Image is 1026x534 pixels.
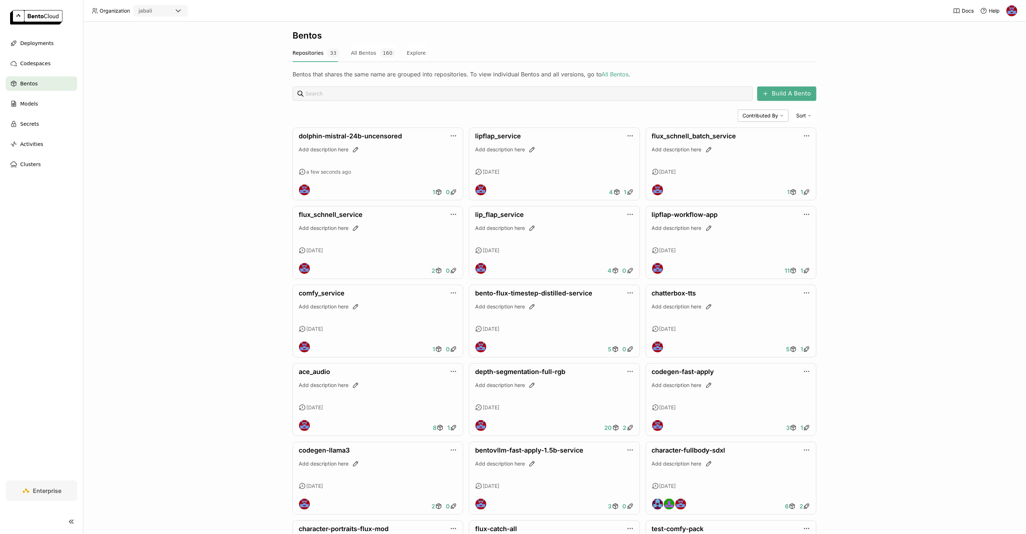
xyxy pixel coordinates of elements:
span: [DATE] [483,326,499,332]
a: codegen-fast-apply [652,368,714,375]
div: Add description here [475,224,633,232]
a: Clusters [6,157,77,172]
span: Secrets [20,120,39,128]
img: Jhonatan Oliveira [299,420,310,431]
span: Enterprise [33,487,62,494]
div: Add description here [475,460,633,467]
div: Bentos [293,30,816,41]
span: 0 [446,503,450,510]
span: Deployments [20,39,54,48]
a: 3 [784,420,799,435]
img: Jhonatan Oliveira [652,342,663,352]
span: Clusters [20,160,41,169]
span: 11 [785,267,790,274]
span: 1 [433,346,435,353]
a: 1 [622,185,636,199]
span: [DATE] [659,247,676,254]
span: Organization [100,8,130,14]
input: Search [306,87,749,101]
span: 33 [327,48,339,58]
a: 4 [608,185,622,199]
div: Add description here [475,382,633,389]
a: 1 [446,420,459,435]
span: [DATE] [659,169,676,175]
span: Docs [962,8,974,14]
a: 1 [799,420,812,435]
a: lipflap-workflow-app [652,211,718,218]
span: Contributed By [742,112,778,119]
a: character-fullbody-sdxl [652,446,725,454]
span: [DATE] [659,483,676,489]
a: 1 [799,185,812,199]
div: Add description here [475,303,633,310]
a: Models [6,97,77,111]
a: bento-flux-timestep-distilled-service [475,289,592,297]
div: Bentos that shares the same name are grouped into repositories. To view individual Bentos and all... [293,71,816,78]
a: 2 [430,499,444,513]
a: chatterbox-tts [652,289,696,297]
div: Add description here [652,224,810,232]
span: [DATE] [306,326,323,332]
span: 4 [608,267,612,274]
span: 1 [433,188,435,196]
img: Jhonatan Oliveira [299,342,310,352]
span: [DATE] [483,404,499,411]
a: 1 [785,185,799,199]
a: 11 [783,263,799,278]
span: [DATE] [483,483,499,489]
span: 2 [799,503,803,510]
div: Add description here [652,460,810,467]
img: Jhonatan Oliveira [475,499,486,509]
button: All Bentos [351,44,395,62]
div: Add description here [299,146,457,153]
a: 4 [606,263,621,278]
a: 0 [621,342,636,356]
a: comfy_service [299,289,345,297]
a: Enterprise [6,481,77,501]
span: 4 [609,188,613,196]
span: 1 [787,188,790,196]
span: [DATE] [483,247,499,254]
span: 0 [446,346,450,353]
a: 5 [606,342,621,356]
a: depth-segmentation-full-rgb [475,368,565,375]
span: [DATE] [483,169,499,175]
a: 0 [621,499,636,513]
span: 1 [801,346,803,353]
a: Bentos [6,76,77,91]
a: 0 [621,263,636,278]
span: 5 [786,346,790,353]
img: Jiang [652,499,663,509]
span: 6 [785,503,789,510]
a: 20 [603,420,621,435]
a: 2 [430,263,444,278]
img: Jhonatan Oliveira [652,263,663,274]
a: 5 [784,342,799,356]
button: Repositories [293,44,339,62]
a: flux_schnell_batch_service [652,132,736,140]
img: Jhonatan Oliveira [675,499,686,509]
span: Activities [20,140,43,148]
a: 1 [431,342,444,356]
a: Codespaces [6,56,77,71]
span: Sort [796,112,806,119]
img: Jhonatan Oliveira [299,499,310,509]
a: 0 [444,499,459,513]
input: Selected jabali. [153,8,154,15]
div: Sort [792,110,816,122]
span: 2 [431,267,435,274]
a: lipflap_service [475,132,521,140]
a: flux-catch-all [475,525,517,533]
span: [DATE] [306,483,323,489]
div: Add description here [299,382,457,389]
a: 1 [799,342,812,356]
button: Build A Bento [757,86,816,101]
span: Codespaces [20,59,51,68]
img: Jhonatan Oliveira [299,184,310,195]
a: All Bentos [601,71,628,78]
img: Jhonatan Oliveira [652,184,663,195]
a: bentovllm-fast-apply-1.5b-service [475,446,583,454]
span: 1 [801,424,803,431]
a: Activities [6,137,77,151]
div: Add description here [652,146,810,153]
